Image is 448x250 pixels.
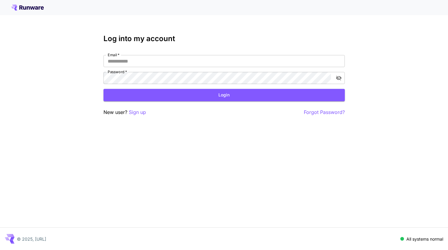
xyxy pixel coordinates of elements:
[406,236,443,242] p: All systems normal
[103,89,345,101] button: Login
[333,73,344,83] button: toggle password visibility
[129,109,146,116] button: Sign up
[304,109,345,116] button: Forgot Password?
[103,109,146,116] p: New user?
[17,236,46,242] p: © 2025, [URL]
[103,34,345,43] h3: Log into my account
[108,69,127,74] label: Password
[108,52,119,57] label: Email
